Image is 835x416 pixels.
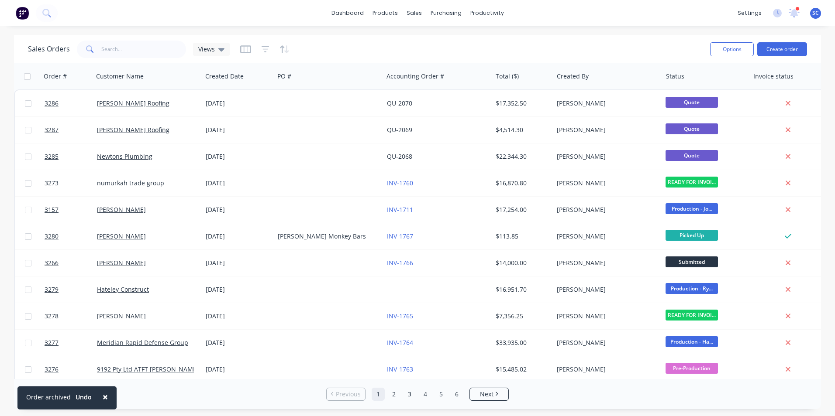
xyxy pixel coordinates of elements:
[387,259,413,267] a: INV-1766
[666,283,718,294] span: Production - Ry...
[45,276,97,303] a: 3279
[45,338,59,347] span: 3277
[45,232,59,241] span: 3280
[666,203,718,214] span: Production - Jo...
[45,126,59,134] span: 3287
[45,152,59,161] span: 3285
[666,177,718,188] span: READY FOR INVOI...
[45,250,97,276] a: 3266
[71,391,97,404] button: Undo
[206,312,271,321] div: [DATE]
[557,232,654,241] div: [PERSON_NAME]
[45,365,59,374] span: 3276
[45,312,59,321] span: 3278
[403,388,416,401] a: Page 3
[496,259,547,267] div: $14,000.00
[557,152,654,161] div: [PERSON_NAME]
[336,390,361,399] span: Previous
[496,152,547,161] div: $22,344.30
[496,285,547,294] div: $16,951.70
[387,99,412,107] a: QU-2070
[666,256,718,267] span: Submitted
[278,232,375,241] div: [PERSON_NAME] Monkey Bars
[45,170,97,196] a: 3273
[206,232,271,241] div: [DATE]
[28,45,70,53] h1: Sales Orders
[206,99,271,108] div: [DATE]
[97,99,169,107] a: [PERSON_NAME] Roofing
[45,356,97,382] a: 3276
[205,72,244,81] div: Created Date
[101,41,186,58] input: Search...
[97,285,149,293] a: Hateley Construct
[206,259,271,267] div: [DATE]
[557,259,654,267] div: [PERSON_NAME]
[450,388,463,401] a: Page 6
[387,365,413,373] a: INV-1763
[402,7,426,20] div: sales
[557,312,654,321] div: [PERSON_NAME]
[710,42,754,56] button: Options
[812,9,819,17] span: SC
[480,390,493,399] span: Next
[97,152,152,160] a: Newtons Plumbing
[557,126,654,134] div: [PERSON_NAME]
[97,338,188,347] a: Meridian Rapid Defense Group
[557,285,654,294] div: [PERSON_NAME]
[387,232,413,240] a: INV-1767
[387,338,413,347] a: INV-1764
[198,44,215,54] span: Views
[387,152,412,160] a: QU-2068
[666,97,718,108] span: Quote
[16,7,29,20] img: Factory
[557,179,654,188] div: [PERSON_NAME]
[103,391,108,403] span: ×
[277,72,291,81] div: PO #
[426,7,466,20] div: purchasing
[419,388,432,401] a: Page 4
[496,126,547,134] div: $4,514.30
[666,310,718,321] span: READY FOR INVOI...
[666,123,718,134] span: Quote
[733,7,766,20] div: settings
[45,303,97,329] a: 3278
[666,72,684,81] div: Status
[206,338,271,347] div: [DATE]
[496,179,547,188] div: $16,870.80
[45,205,59,214] span: 3157
[666,336,718,347] span: Production - Ha...
[496,72,519,81] div: Total ($)
[206,152,271,161] div: [DATE]
[327,7,368,20] a: dashboard
[466,7,508,20] div: productivity
[387,179,413,187] a: INV-1760
[97,312,146,320] a: [PERSON_NAME]
[387,205,413,214] a: INV-1711
[45,143,97,170] a: 3285
[372,388,385,401] a: Page 1 is your current page
[45,117,97,143] a: 3287
[557,365,654,374] div: [PERSON_NAME]
[496,338,547,347] div: $33,935.00
[557,338,654,347] div: [PERSON_NAME]
[496,205,547,214] div: $17,254.00
[45,90,97,116] a: 3286
[666,150,718,161] span: Quote
[97,126,169,134] a: [PERSON_NAME] Roofing
[94,386,117,407] button: Close
[470,390,508,399] a: Next page
[368,7,402,20] div: products
[44,72,67,81] div: Order #
[45,330,97,356] a: 3277
[753,72,794,81] div: Invoice status
[557,72,589,81] div: Created By
[666,230,718,241] span: Picked Up
[387,126,412,134] a: QU-2069
[757,42,807,56] button: Create order
[97,205,146,214] a: [PERSON_NAME]
[496,232,547,241] div: $113.85
[97,179,164,187] a: numurkah trade group
[206,179,271,188] div: [DATE]
[557,99,654,108] div: [PERSON_NAME]
[97,259,146,267] a: [PERSON_NAME]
